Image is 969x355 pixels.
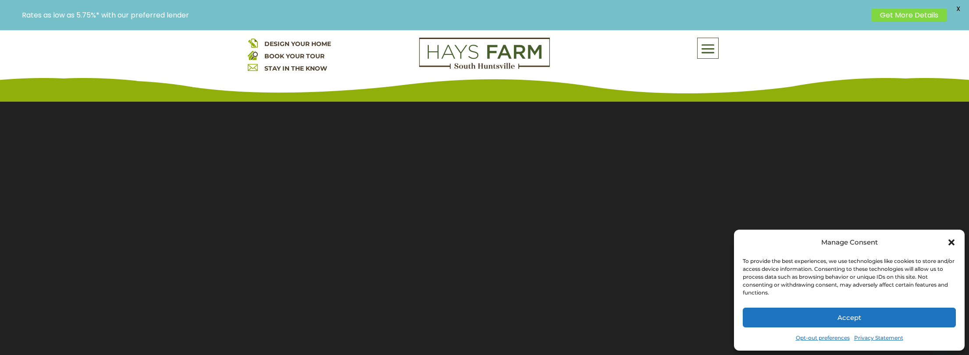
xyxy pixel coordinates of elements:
[796,332,850,344] a: Opt-out preferences
[264,64,327,72] a: STAY IN THE KNOW
[743,257,955,297] div: To provide the best experiences, we use technologies like cookies to store and/or access device i...
[854,332,903,344] a: Privacy Statement
[22,11,867,19] p: Rates as low as 5.75%* with our preferred lender
[743,308,956,327] button: Accept
[264,52,324,60] a: BOOK YOUR TOUR
[419,38,550,69] img: Logo
[821,236,878,248] div: Manage Consent
[951,2,965,15] span: X
[947,238,956,247] div: Close dialog
[248,50,258,60] img: book your home tour
[419,63,550,71] a: hays farm homes huntsville development
[871,9,947,21] a: Get More Details
[264,40,331,48] a: DESIGN YOUR HOME
[248,38,258,48] img: design your home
